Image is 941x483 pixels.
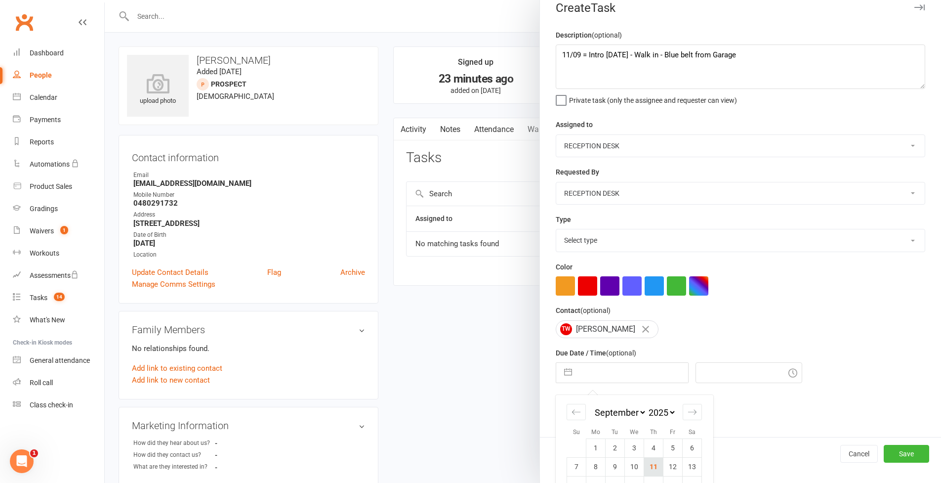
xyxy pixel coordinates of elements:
[13,264,104,287] a: Assessments
[30,116,61,124] div: Payments
[60,226,68,234] span: 1
[625,457,644,476] td: Wednesday, September 10, 2025
[556,320,658,338] div: [PERSON_NAME]
[683,439,702,457] td: Saturday, September 6, 2025
[30,93,57,101] div: Calendar
[556,167,599,177] label: Requested By
[30,379,53,387] div: Roll call
[567,457,586,476] td: Sunday, September 7, 2025
[30,227,54,235] div: Waivers
[683,457,702,476] td: Saturday, September 13, 2025
[650,429,657,436] small: Th
[30,294,47,302] div: Tasks
[13,242,104,264] a: Workouts
[10,449,34,473] iframe: Intercom live chat
[592,31,622,39] small: (optional)
[30,49,64,57] div: Dashboard
[30,449,38,457] span: 1
[556,44,925,89] textarea: 11/09 = Intro [DATE] - Walk in - Blue belt from Garage
[13,42,104,64] a: Dashboard
[663,457,683,476] td: Friday, September 12, 2025
[13,153,104,176] a: Automations
[13,350,104,372] a: General attendance kiosk mode
[13,87,104,109] a: Calendar
[573,429,580,436] small: Su
[683,404,702,420] div: Move forward to switch to the next month.
[606,349,636,357] small: (optional)
[560,323,572,335] span: TW
[30,182,72,190] div: Product Sales
[13,198,104,220] a: Gradings
[13,176,104,198] a: Product Sales
[689,429,696,436] small: Sa
[556,214,571,225] label: Type
[54,293,65,301] span: 14
[13,220,104,242] a: Waivers 1
[13,372,104,394] a: Roll call
[625,439,644,457] td: Wednesday, September 3, 2025
[30,160,70,168] div: Automations
[30,138,54,146] div: Reports
[13,131,104,153] a: Reports
[612,429,618,436] small: Tu
[30,205,58,213] div: Gradings
[30,71,52,79] div: People
[580,307,611,314] small: (optional)
[30,249,59,257] div: Workouts
[13,287,104,309] a: Tasks 14
[606,439,625,457] td: Tuesday, September 2, 2025
[30,356,90,364] div: General attendance
[30,271,79,279] div: Assessments
[556,119,593,130] label: Assigned to
[556,262,573,272] label: Color
[606,457,625,476] td: Tuesday, September 9, 2025
[840,445,878,463] button: Cancel
[556,348,636,358] label: Due Date / Time
[13,64,104,87] a: People
[644,439,663,457] td: Thursday, September 4, 2025
[30,401,73,409] div: Class check-in
[663,439,683,457] td: Friday, September 5, 2025
[12,10,37,35] a: Clubworx
[569,93,737,104] span: Private task (only the assignee and requester can view)
[13,109,104,131] a: Payments
[556,393,613,403] label: Email preferences
[884,445,929,463] button: Save
[13,309,104,331] a: What's New
[30,316,65,324] div: What's New
[586,457,606,476] td: Monday, September 8, 2025
[630,429,638,436] small: We
[586,439,606,457] td: Monday, September 1, 2025
[13,394,104,416] a: Class kiosk mode
[644,457,663,476] td: Thursday, September 11, 2025
[591,429,600,436] small: Mo
[556,305,611,316] label: Contact
[540,1,941,15] div: Create Task
[567,404,586,420] div: Move backward to switch to the previous month.
[670,429,675,436] small: Fr
[556,30,622,41] label: Description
